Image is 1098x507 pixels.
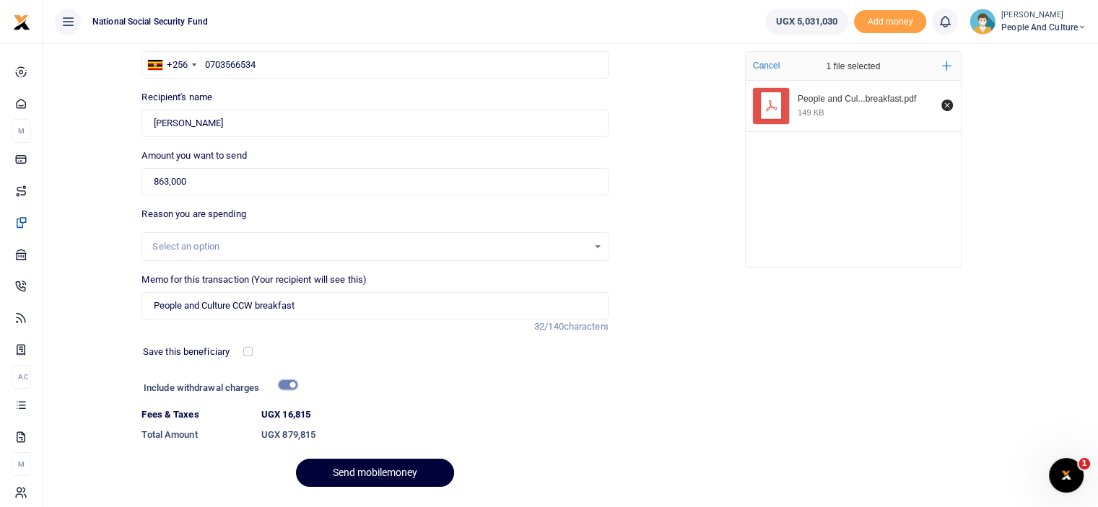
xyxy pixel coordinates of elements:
input: Enter phone number [141,51,608,79]
button: Cancel [749,56,784,75]
div: Select an option [152,239,587,254]
img: logo-small [13,14,30,31]
span: People and Culture [1001,21,1086,34]
input: Enter extra information [141,292,608,319]
label: Recipient's name [141,90,212,105]
li: Wallet ballance [759,9,854,35]
span: 1 [1079,458,1090,469]
li: Toup your wallet [854,10,926,34]
div: +256 [167,58,187,72]
li: M [12,452,31,476]
div: 149 KB [798,107,824,118]
small: [PERSON_NAME] [1001,9,1086,22]
h6: UGX 879,815 [261,429,609,441]
div: Uganda: +256 [142,52,200,78]
a: logo-small logo-large logo-large [13,16,30,27]
button: Add more files [936,56,957,76]
span: 32/140 [534,321,564,332]
iframe: Intercom live chat [1049,458,1084,493]
input: Loading name... [141,110,608,137]
span: Add money [854,10,926,34]
a: Add money [854,15,926,26]
div: People and Culture CCW breakfast.pdf [798,94,933,105]
label: Amount you want to send [141,149,246,163]
li: M [12,119,31,143]
label: UGX 16,815 [261,407,310,422]
span: UGX 5,031,030 [776,14,837,29]
span: characters [564,321,609,332]
label: Memo for this transaction (Your recipient will see this) [141,273,367,287]
label: Save this beneficiary [143,345,230,359]
dt: Fees & Taxes [136,407,256,422]
label: Reason you are spending [141,207,245,221]
span: National Social Security Fund [87,15,214,28]
div: File Uploader [745,51,962,268]
a: profile-user [PERSON_NAME] People and Culture [970,9,1086,35]
img: profile-user [970,9,995,35]
div: 1 file selected [792,52,915,81]
h6: Total Amount [141,429,250,441]
button: Remove file [939,97,955,113]
h6: Include withdrawal charges [144,382,291,394]
li: Ac [12,365,31,389]
input: UGX [141,168,608,195]
button: Send mobilemoney [296,459,454,487]
a: UGX 5,031,030 [765,9,848,35]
